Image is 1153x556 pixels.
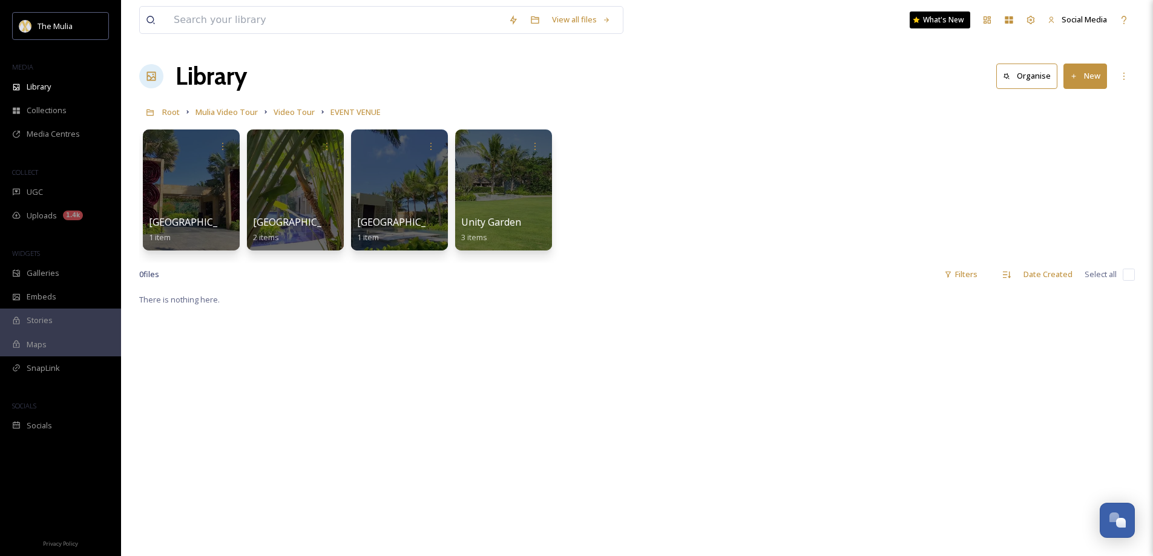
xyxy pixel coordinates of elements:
img: mulia_logo.png [19,20,31,32]
a: EVENT VENUE [330,105,381,119]
a: Privacy Policy [43,535,78,550]
span: 3 items [461,232,487,243]
a: [GEOGRAPHIC_DATA]1 item [357,217,455,243]
span: Socials [27,420,52,431]
a: Organise [996,64,1063,88]
span: WIDGETS [12,249,40,258]
span: [GEOGRAPHIC_DATA] [253,215,350,229]
span: MEDIA [12,62,33,71]
span: Social Media [1062,14,1107,25]
span: 1 item [149,232,171,243]
span: [GEOGRAPHIC_DATA] [149,215,246,229]
a: Video Tour [274,105,315,119]
a: Unity Garden3 items [461,217,521,243]
span: UGC [27,186,43,198]
span: EVENT VENUE [330,106,381,117]
input: Search your library [168,7,502,33]
span: Library [27,81,51,93]
span: Galleries [27,267,59,279]
a: Library [176,58,247,94]
span: 2 items [253,232,279,243]
span: Collections [27,105,67,116]
span: SnapLink [27,362,60,374]
div: Filters [938,263,984,286]
div: Date Created [1017,263,1079,286]
a: View all files [546,8,617,31]
span: Media Centres [27,128,80,140]
span: SOCIALS [12,401,36,410]
span: Maps [27,339,47,350]
a: Social Media [1042,8,1113,31]
a: What's New [910,11,970,28]
button: Organise [996,64,1057,88]
span: Privacy Policy [43,540,78,548]
a: Mulia Video Tour [195,105,258,119]
span: Mulia Video Tour [195,106,258,117]
span: [GEOGRAPHIC_DATA] [357,215,455,229]
button: New [1063,64,1107,88]
span: Root [162,106,180,117]
span: There is nothing here. [139,294,220,305]
div: 1.4k [63,211,83,220]
a: Root [162,105,180,119]
span: Embeds [27,291,56,303]
span: Select all [1085,269,1117,280]
span: The Mulia [38,21,73,31]
span: Video Tour [274,106,315,117]
span: Unity Garden [461,215,521,229]
span: Stories [27,315,53,326]
span: COLLECT [12,168,38,177]
span: 1 item [357,232,379,243]
span: Uploads [27,210,57,221]
button: Open Chat [1100,503,1135,538]
span: 0 file s [139,269,159,280]
a: [GEOGRAPHIC_DATA]2 items [253,217,350,243]
a: [GEOGRAPHIC_DATA]1 item [149,217,246,243]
